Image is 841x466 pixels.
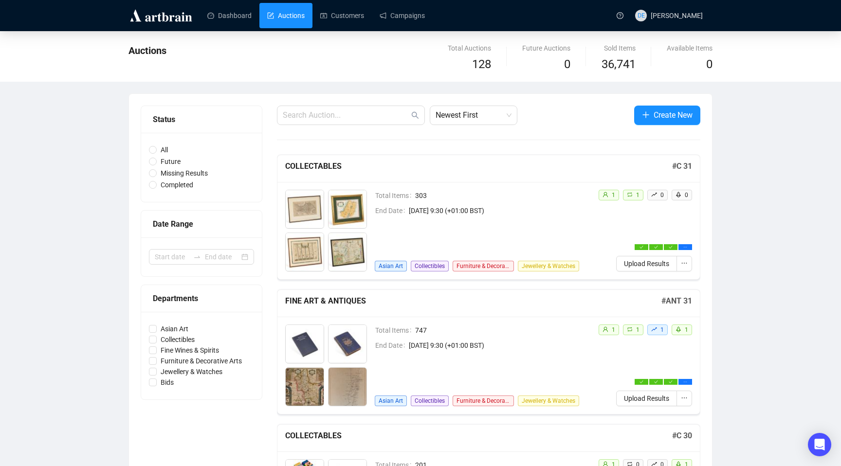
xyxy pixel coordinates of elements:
[636,192,640,198] span: 1
[267,3,305,28] a: Auctions
[329,325,366,363] img: 2_1.jpg
[286,325,324,363] img: 1_1.jpg
[375,261,407,271] span: Asian Art
[472,57,491,71] span: 128
[518,395,579,406] span: Jewellery & Watches
[683,245,687,249] span: ellipsis
[283,109,409,121] input: Search Auction...
[415,190,590,201] span: 303
[683,380,687,384] span: ellipsis
[329,190,366,228] img: 2_1.jpg
[448,43,491,54] div: Total Auctions
[286,368,324,406] img: 3_1.jpg
[375,340,409,351] span: End Date
[453,395,514,406] span: Furniture & Decorative Arts
[411,261,449,271] span: Collectibles
[669,380,673,384] span: check
[380,3,425,28] a: Campaigns
[685,326,688,333] span: 1
[153,113,250,125] div: Status
[616,391,677,406] button: Upload Results
[654,380,658,384] span: check
[602,43,636,54] div: Sold Items
[375,190,415,201] span: Total Items
[654,245,658,249] span: check
[651,12,703,19] span: [PERSON_NAME]
[375,205,409,216] span: End Date
[157,356,246,366] span: Furniture & Decorative Arts
[285,430,672,442] h5: COLLECTABLES
[669,245,673,249] span: check
[616,256,677,271] button: Upload Results
[681,394,688,401] span: ellipsis
[603,326,608,332] span: user
[617,12,623,19] span: question-circle
[640,245,643,249] span: check
[157,168,212,179] span: Missing Results
[660,192,664,198] span: 0
[453,261,514,271] span: Furniture & Decorative Arts
[661,295,692,307] h5: # ANT 31
[436,106,512,125] span: Newest First
[624,393,669,404] span: Upload Results
[153,218,250,230] div: Date Range
[285,295,661,307] h5: FINE ART & ANTIQUES
[277,155,700,280] a: COLLECTABLES#C 31Total Items303End Date[DATE] 9:30 (+01:00 BST)Asian ArtCollectiblesFurniture & D...
[128,45,166,56] span: Auctions
[285,161,672,172] h5: COLLECTABLES
[277,289,700,414] a: FINE ART & ANTIQUES#ANT 31Total Items747End Date[DATE] 9:30 (+01:00 BST)Asian ArtCollectiblesFurn...
[411,111,419,119] span: search
[375,395,407,406] span: Asian Art
[676,326,681,332] span: rocket
[518,261,579,271] span: Jewellery & Watches
[612,326,615,333] span: 1
[157,334,199,345] span: Collectibles
[602,55,636,74] span: 36,741
[157,377,178,388] span: Bids
[329,233,366,271] img: 4_1.jpg
[636,326,640,333] span: 1
[409,340,590,351] span: [DATE] 9:30 (+01:00 BST)
[286,233,324,271] img: 3_1.jpg
[320,3,364,28] a: Customers
[415,325,590,336] span: 747
[651,326,657,332] span: rise
[808,433,831,456] div: Open Intercom Messenger
[706,57,713,71] span: 0
[672,161,692,172] h5: # C 31
[676,192,681,197] span: rocket
[624,258,669,269] span: Upload Results
[651,192,657,197] span: rise
[157,323,192,334] span: Asian Art
[193,253,201,261] span: to
[193,253,201,261] span: swap-right
[411,395,449,406] span: Collectibles
[637,11,644,20] span: DE
[603,192,608,197] span: user
[207,3,252,28] a: Dashboard
[286,190,324,228] img: 1_1.jpg
[660,326,664,333] span: 1
[627,326,633,332] span: retweet
[157,144,172,155] span: All
[640,380,643,384] span: check
[155,251,189,262] input: Start date
[153,292,250,305] div: Departments
[634,106,700,125] button: Create New
[667,43,713,54] div: Available Items
[654,109,693,121] span: Create New
[627,192,633,197] span: retweet
[375,325,415,336] span: Total Items
[564,57,570,71] span: 0
[157,345,223,356] span: Fine Wines & Spirits
[205,251,239,262] input: End date
[157,179,197,190] span: Completed
[685,192,688,198] span: 0
[409,205,590,216] span: [DATE] 9:30 (+01:00 BST)
[522,43,570,54] div: Future Auctions
[128,8,194,23] img: logo
[157,156,184,167] span: Future
[672,430,692,442] h5: # C 30
[642,111,650,119] span: plus
[157,366,226,377] span: Jewellery & Watches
